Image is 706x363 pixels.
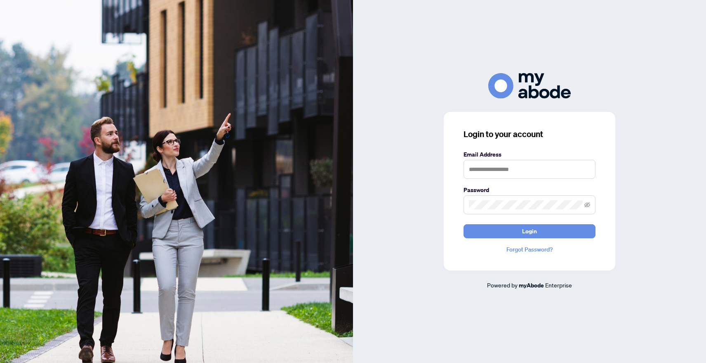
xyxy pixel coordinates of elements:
img: ma-logo [488,73,571,98]
h3: Login to your account [464,128,595,140]
label: Email Address [464,150,595,159]
span: eye-invisible [584,202,590,208]
button: Login [464,224,595,238]
span: Login [522,225,537,238]
a: myAbode [519,281,544,290]
span: Powered by [487,281,518,289]
a: Forgot Password? [464,245,595,254]
label: Password [464,185,595,195]
span: Enterprise [545,281,572,289]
